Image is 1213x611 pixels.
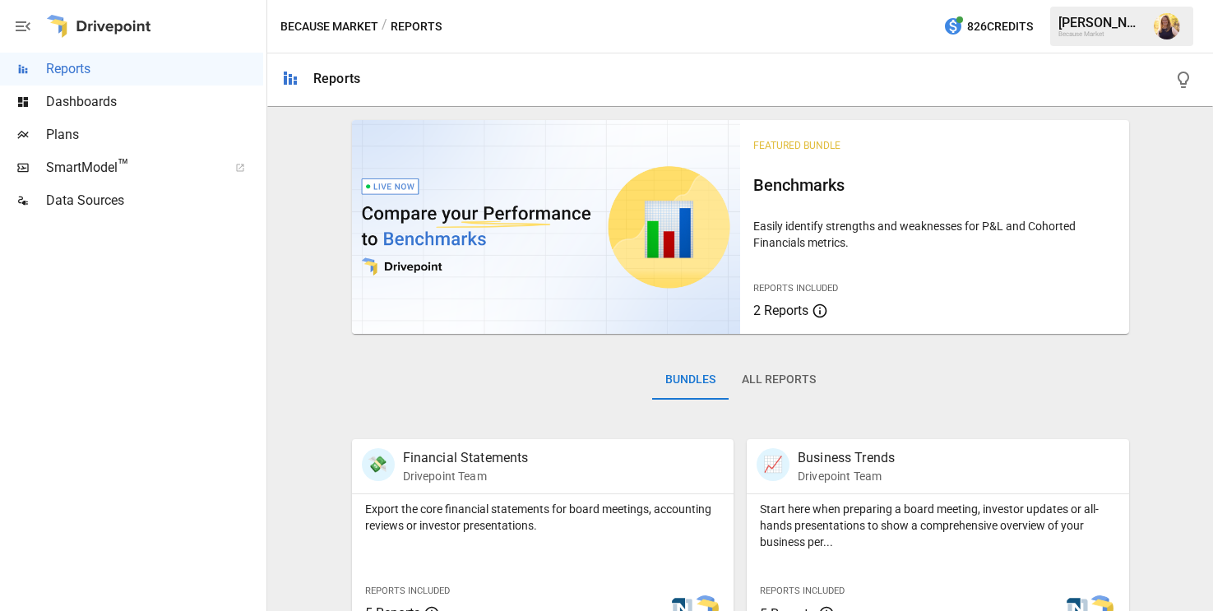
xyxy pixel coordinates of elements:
span: ™ [118,155,129,176]
div: [PERSON_NAME] [1058,15,1144,30]
h6: Benchmarks [753,172,1116,198]
span: Plans [46,125,263,145]
p: Easily identify strengths and weaknesses for P&L and Cohorted Financials metrics. [753,218,1116,251]
p: Start here when preparing a board meeting, investor updates or all-hands presentations to show a ... [760,501,1116,550]
div: / [382,16,387,37]
div: 💸 [362,448,395,481]
p: Export the core financial statements for board meetings, accounting reviews or investor presentat... [365,501,721,534]
p: Business Trends [798,448,895,468]
img: Laura Artigas [1154,13,1180,39]
div: Reports [313,71,360,86]
span: Reports Included [753,283,838,294]
div: Because Market [1058,30,1144,38]
button: Because Market [280,16,378,37]
span: Data Sources [46,191,263,211]
button: 826Credits [937,12,1039,42]
p: Drivepoint Team [798,468,895,484]
button: Bundles [652,360,729,400]
span: SmartModel [46,158,217,178]
button: Laura Artigas [1144,3,1190,49]
p: Drivepoint Team [403,468,529,484]
p: Financial Statements [403,448,529,468]
span: Reports [46,59,263,79]
button: All Reports [729,360,829,400]
span: Dashboards [46,92,263,112]
span: Reports Included [760,586,845,596]
div: 📈 [757,448,789,481]
span: Featured Bundle [753,140,840,151]
img: video thumbnail [352,120,741,334]
span: 2 Reports [753,303,808,318]
span: 826 Credits [967,16,1033,37]
span: Reports Included [365,586,450,596]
